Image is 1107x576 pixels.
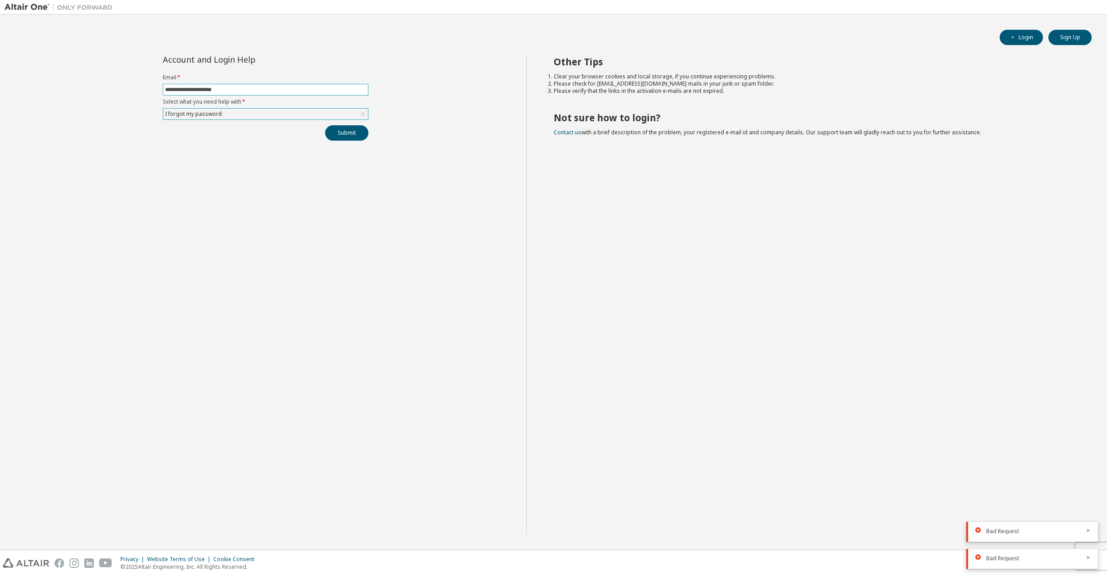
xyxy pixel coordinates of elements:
[99,558,112,568] img: youtube.svg
[120,563,260,571] p: © 2025 Altair Engineering, Inc. All Rights Reserved.
[69,558,79,568] img: instagram.svg
[325,125,368,141] button: Submit
[3,558,49,568] img: altair_logo.svg
[554,87,1075,95] li: Please verify that the links in the activation e-mails are not expired.
[554,128,981,136] span: with a brief description of the problem, your registered e-mail id and company details. Our suppo...
[1048,30,1092,45] button: Sign Up
[986,555,1019,562] span: Bad Request
[164,109,223,119] div: I forgot my password
[1000,30,1043,45] button: Login
[554,128,581,136] a: Contact us
[163,74,368,81] label: Email
[5,3,117,12] img: Altair One
[554,73,1075,80] li: Clear your browser cookies and local storage, if you continue experiencing problems.
[554,80,1075,87] li: Please check for [EMAIL_ADDRESS][DOMAIN_NAME] mails in your junk or spam folder.
[163,109,368,119] div: I forgot my password
[554,112,1075,123] h2: Not sure how to login?
[163,56,327,63] div: Account and Login Help
[213,556,260,563] div: Cookie Consent
[554,56,1075,68] h2: Other Tips
[120,556,147,563] div: Privacy
[986,528,1019,535] span: Bad Request
[55,558,64,568] img: facebook.svg
[163,98,368,105] label: Select what you need help with
[84,558,94,568] img: linkedin.svg
[147,556,213,563] div: Website Terms of Use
